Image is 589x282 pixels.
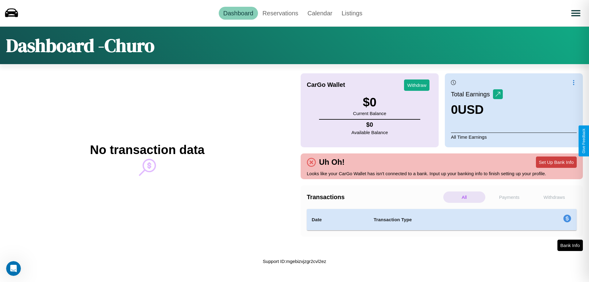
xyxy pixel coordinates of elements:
[557,240,583,251] button: Bank Info
[352,121,388,128] h4: $ 0
[582,129,586,153] div: Give Feedback
[307,81,345,88] h4: CarGo Wallet
[533,191,575,203] p: Withdraws
[337,7,367,20] a: Listings
[352,128,388,137] p: Available Balance
[443,191,485,203] p: All
[307,169,577,178] p: Looks like your CarGo Wallet has isn't connected to a bank. Input up your banking info to finish ...
[353,109,386,118] p: Current Balance
[219,7,258,20] a: Dashboard
[404,79,429,91] button: Withdraw
[312,216,364,223] h4: Date
[6,33,155,58] h1: Dashboard - Churo
[567,5,584,22] button: Open menu
[90,143,204,157] h2: No transaction data
[451,103,503,117] h3: 0 USD
[307,194,442,201] h4: Transactions
[258,7,303,20] a: Reservations
[6,261,21,276] iframe: Intercom live chat
[353,95,386,109] h3: $ 0
[451,133,577,141] p: All Time Earnings
[374,216,513,223] h4: Transaction Type
[303,7,337,20] a: Calendar
[263,257,326,265] p: Support ID: mgebizvjzgr2cvl2ez
[488,191,530,203] p: Payments
[316,158,348,167] h4: Uh Oh!
[536,156,577,168] button: Set Up Bank Info
[451,89,493,100] p: Total Earnings
[307,209,577,230] table: simple table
